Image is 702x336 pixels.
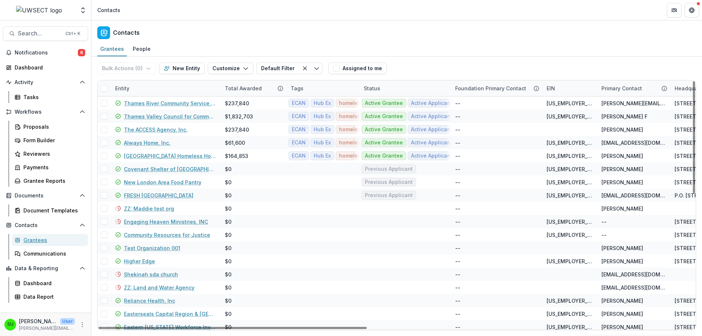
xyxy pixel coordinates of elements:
span: Previous Applicant [365,179,413,185]
a: ZZ: Maddie test org [124,205,174,212]
div: [PERSON_NAME] [601,257,643,265]
div: Primary Contact [597,80,670,96]
div: $237,840 [225,126,249,133]
div: [US_EMPLOYER_IDENTIFICATION_NUMBER] [547,99,593,107]
div: Foundation Primary Contact [451,84,531,92]
div: Status [359,80,451,96]
a: FRESH [GEOGRAPHIC_DATA] [124,192,193,199]
span: ECAN [292,113,306,120]
div: [EMAIL_ADDRESS][DOMAIN_NAME] [601,271,666,278]
span: Hub Ex [314,140,331,146]
div: [US_EMPLOYER_IDENTIFICATION_NUMBER] [547,297,593,305]
a: Tasks [12,91,88,103]
div: $0 [225,165,231,173]
div: EIN [542,80,597,96]
div: Communications [23,250,82,257]
div: -- [455,271,460,278]
div: Grantee Reports [23,177,82,185]
button: Customize [208,63,253,74]
div: Grantees [23,236,82,244]
span: Search... [18,30,61,37]
div: $0 [225,218,231,226]
span: homelessness prevention [339,140,405,146]
button: Partners [667,3,682,18]
div: [PERSON_NAME] [601,178,643,186]
div: $164,853 [225,152,248,160]
button: Open Data & Reporting [3,263,88,274]
div: [US_EMPLOYER_IDENTIFICATION_NUMBER] [547,231,593,239]
div: [PERSON_NAME] [601,152,643,160]
span: Contacts [15,222,76,229]
div: $0 [225,310,231,318]
img: UWSECT logo [16,6,62,15]
div: [PERSON_NAME] [601,205,643,212]
button: Assigned to me [328,63,387,74]
div: -- [455,192,460,199]
a: Engaging Heaven Ministries, INC [124,218,208,226]
div: -- [455,139,460,147]
div: [EMAIL_ADDRESS][DOMAIN_NAME] [601,192,666,199]
a: Dashboard [3,61,88,73]
span: Hub Ex [314,153,331,159]
button: Clear filter [299,63,311,74]
a: Proposals [12,121,88,133]
div: -- [601,231,607,239]
div: Ctrl + K [64,30,82,38]
span: Active Applicant [411,153,452,159]
div: [PERSON_NAME] [601,126,643,133]
div: -- [455,284,460,291]
div: -- [455,99,460,107]
span: homelessness prevention [339,127,405,133]
button: New Entity [159,63,205,74]
a: Communications [12,248,88,260]
a: Reviewers [12,148,88,160]
div: Foundation Primary Contact [451,80,542,96]
a: Grantees [97,42,127,56]
div: [US_EMPLOYER_IDENTIFICATION_NUMBER] [547,139,593,147]
button: Toggle menu [311,63,322,74]
div: [PERSON_NAME] [601,297,643,305]
span: Active Grantee [365,127,403,133]
div: Total Awarded [220,80,286,96]
a: Always Home, Inc. [124,139,170,147]
span: Notifications [15,50,78,56]
a: Document Templates [12,204,88,216]
div: Data Report [23,293,82,301]
div: [US_EMPLOYER_IDENTIFICATION_NUMBER] [547,310,593,318]
div: -- [455,231,460,239]
span: Active Applicant [411,113,452,120]
div: [PERSON_NAME][EMAIL_ADDRESS][DOMAIN_NAME] [601,99,666,107]
a: Reliance Health, Inc [124,297,175,305]
div: $0 [225,205,231,212]
div: $0 [225,271,231,278]
div: $0 [225,178,231,186]
div: -- [455,205,460,212]
a: Higher Edge [124,257,155,265]
div: [US_EMPLOYER_IDENTIFICATION_NUMBER] [547,113,593,120]
button: Search... [3,26,88,41]
div: [EMAIL_ADDRESS][DOMAIN_NAME] [601,139,666,147]
div: -- [455,126,460,133]
div: $0 [225,257,231,265]
a: [GEOGRAPHIC_DATA] Homeless Hospitality Center [124,152,216,160]
div: -- [455,165,460,173]
span: Previous Applicant [365,166,413,172]
div: [US_EMPLOYER_IDENTIFICATION_NUMBER] [547,178,593,186]
div: -- [601,218,607,226]
div: Document Templates [23,207,82,214]
span: ECAN [292,140,306,146]
div: $0 [225,192,231,199]
span: ECAN [292,100,306,106]
button: Default Filter [256,63,299,74]
a: Easterseals Capital Region & [GEOGRAPHIC_DATA], Inc. [124,310,216,318]
div: -- [455,113,460,120]
div: -- [455,257,460,265]
a: Dashboard [12,277,88,289]
span: Active Grantee [365,153,403,159]
span: homelessness prevention [339,153,405,159]
p: [PERSON_NAME][EMAIL_ADDRESS][PERSON_NAME][DOMAIN_NAME] [19,325,75,332]
span: 6 [78,49,85,56]
button: Open Activity [3,76,88,88]
a: The ACCESS Agency, Inc. [124,126,188,133]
